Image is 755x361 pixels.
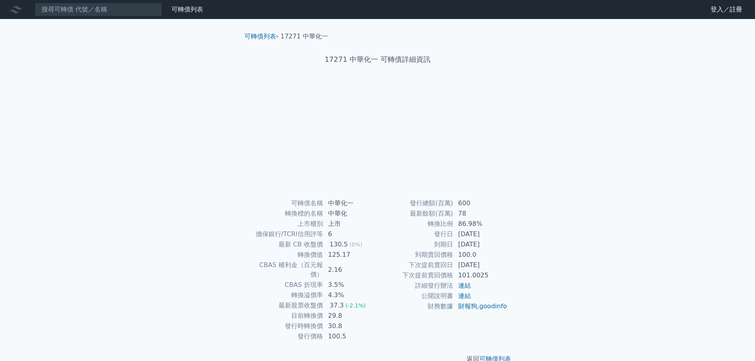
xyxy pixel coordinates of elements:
td: 財務數據 [378,301,453,311]
td: 轉換溢價率 [248,290,323,300]
td: CBAS 權利金（百元報價） [248,260,323,280]
td: 公開說明書 [378,291,453,301]
td: 詳細發行辦法 [378,281,453,291]
td: 3.5% [323,280,378,290]
li: 17271 中華化一 [280,32,328,41]
td: 100.5 [323,331,378,342]
td: 中華化 [323,208,378,219]
td: 29.8 [323,311,378,321]
td: CBAS 折現率 [248,280,323,290]
td: 600 [453,198,508,208]
td: 下次提前賣回日 [378,260,453,270]
span: (-2.1%) [345,302,366,309]
td: , [453,301,508,311]
td: 最新 CB 收盤價 [248,239,323,250]
td: 轉換比例 [378,219,453,229]
td: 78 [453,208,508,219]
span: (0%) [350,241,363,248]
td: [DATE] [453,229,508,239]
td: 到期賣回價格 [378,250,453,260]
td: 發行價格 [248,331,323,342]
td: 6 [323,229,378,239]
td: 125.17 [323,250,378,260]
td: 下次提前賣回價格 [378,270,453,281]
td: 可轉債名稱 [248,198,323,208]
td: 發行時轉換價 [248,321,323,331]
a: 登入／註冊 [704,3,749,16]
h1: 17271 中華化一 可轉債詳細資訊 [238,54,517,65]
td: 最新餘額(百萬) [378,208,453,219]
td: 4.3% [323,290,378,300]
td: 86.98% [453,219,508,229]
td: 擔保銀行/TCRI信用評等 [248,229,323,239]
td: 到期日 [378,239,453,250]
td: 30.8 [323,321,378,331]
div: 37.3 [328,301,346,310]
td: 上市櫃別 [248,219,323,229]
a: 財報狗 [458,302,477,310]
td: 上市 [323,219,378,229]
a: goodinfo [479,302,507,310]
td: 發行總額(百萬) [378,198,453,208]
td: 轉換價值 [248,250,323,260]
li: › [244,32,279,41]
a: 連結 [458,292,471,300]
a: 可轉債列表 [244,32,276,40]
td: [DATE] [453,260,508,270]
td: 101.0025 [453,270,508,281]
td: 2.16 [323,260,378,280]
td: 目前轉換價 [248,311,323,321]
td: [DATE] [453,239,508,250]
td: 發行日 [378,229,453,239]
a: 可轉債列表 [171,6,203,13]
td: 中華化一 [323,198,378,208]
td: 最新股票收盤價 [248,300,323,311]
a: 連結 [458,282,471,289]
input: 搜尋可轉債 代號／名稱 [35,3,162,16]
td: 100.0 [453,250,508,260]
div: 130.5 [328,240,350,249]
td: 轉換標的名稱 [248,208,323,219]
